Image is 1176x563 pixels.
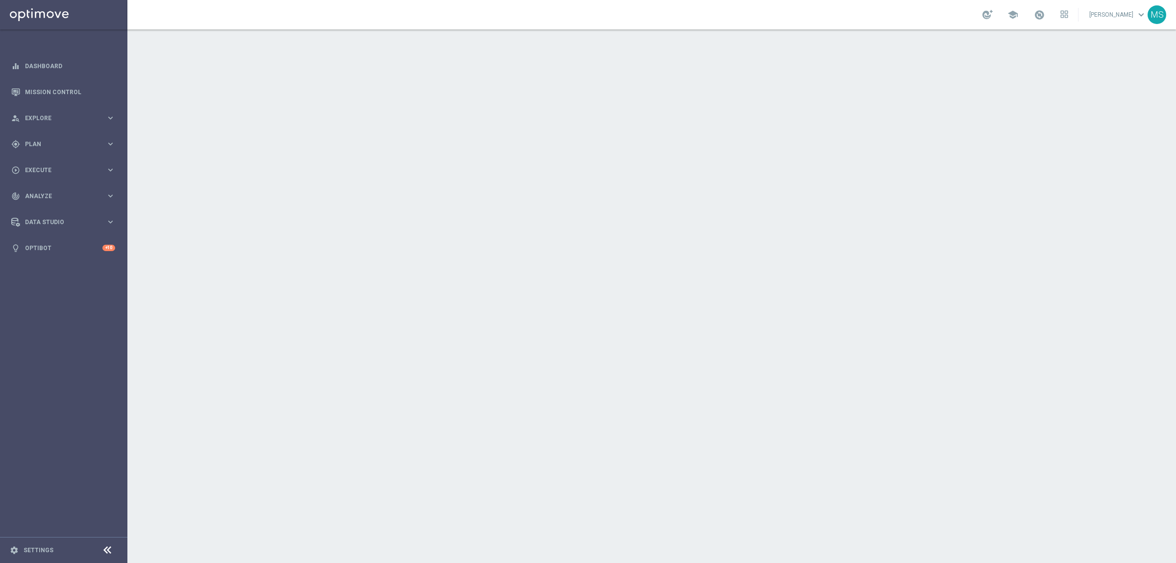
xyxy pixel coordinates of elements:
[25,141,106,147] span: Plan
[11,140,20,149] i: gps_fixed
[11,62,20,71] i: equalizer
[11,114,116,122] button: person_search Explore keyboard_arrow_right
[11,192,20,201] i: track_changes
[25,115,106,121] span: Explore
[11,244,20,253] i: lightbulb
[106,139,115,149] i: keyboard_arrow_right
[24,547,53,553] a: Settings
[11,218,106,227] div: Data Studio
[11,192,106,201] div: Analyze
[25,167,106,173] span: Execute
[11,114,106,123] div: Explore
[25,79,115,105] a: Mission Control
[11,192,116,200] button: track_changes Analyze keyboard_arrow_right
[11,166,116,174] button: play_circle_outline Execute keyboard_arrow_right
[25,53,115,79] a: Dashboard
[25,219,106,225] span: Data Studio
[25,235,102,261] a: Optibot
[11,235,115,261] div: Optibot
[102,245,115,251] div: +10
[11,166,106,175] div: Execute
[1007,9,1018,20] span: school
[106,113,115,123] i: keyboard_arrow_right
[11,62,116,70] button: equalizer Dashboard
[106,217,115,227] i: keyboard_arrow_right
[11,140,106,149] div: Plan
[11,218,116,226] button: Data Studio keyboard_arrow_right
[11,88,116,96] button: Mission Control
[10,546,19,555] i: settings
[106,165,115,175] i: keyboard_arrow_right
[1136,9,1147,20] span: keyboard_arrow_down
[11,53,115,79] div: Dashboard
[11,244,116,252] button: lightbulb Optibot +10
[1088,7,1148,22] a: [PERSON_NAME]keyboard_arrow_down
[11,166,20,175] i: play_circle_outline
[11,140,116,148] button: gps_fixed Plan keyboard_arrow_right
[25,193,106,199] span: Analyze
[1148,5,1166,24] div: MS
[11,114,20,123] i: person_search
[106,191,115,201] i: keyboard_arrow_right
[11,79,115,105] div: Mission Control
